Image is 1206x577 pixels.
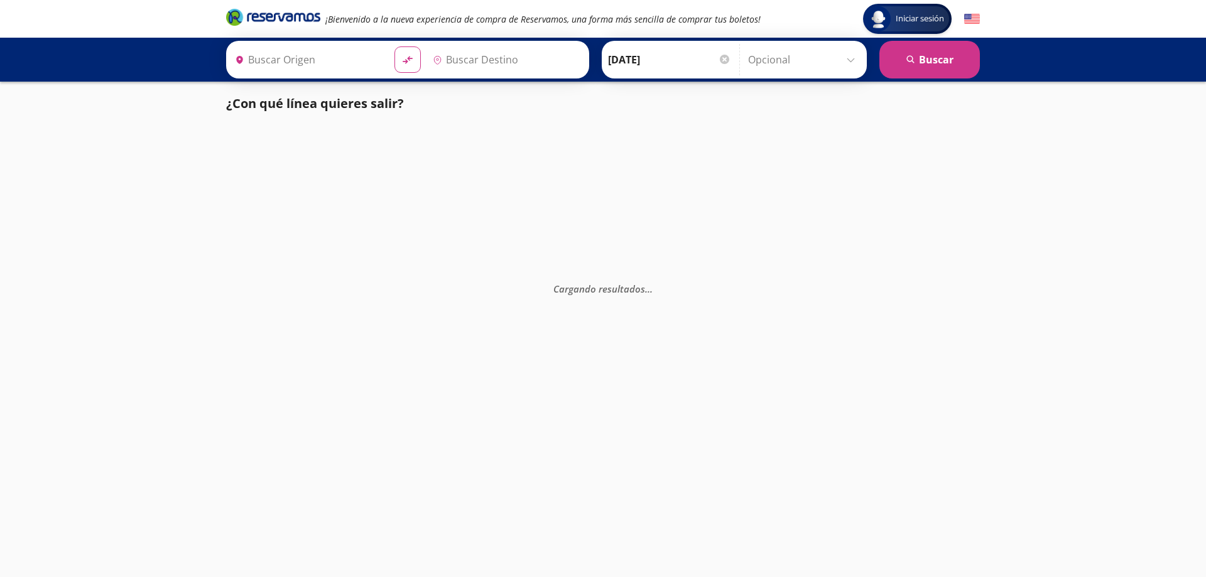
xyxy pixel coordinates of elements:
[325,13,761,25] em: ¡Bienvenido a la nueva experiencia de compra de Reservamos, una forma más sencilla de comprar tus...
[650,282,653,294] span: .
[879,41,980,78] button: Buscar
[645,282,648,294] span: .
[964,11,980,27] button: English
[891,13,949,25] span: Iniciar sesión
[226,8,320,26] i: Brand Logo
[428,44,582,75] input: Buscar Destino
[226,94,404,113] p: ¿Con qué línea quieres salir?
[226,8,320,30] a: Brand Logo
[230,44,384,75] input: Buscar Origen
[608,44,731,75] input: Elegir Fecha
[553,282,653,294] em: Cargando resultados
[748,44,861,75] input: Opcional
[648,282,650,294] span: .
